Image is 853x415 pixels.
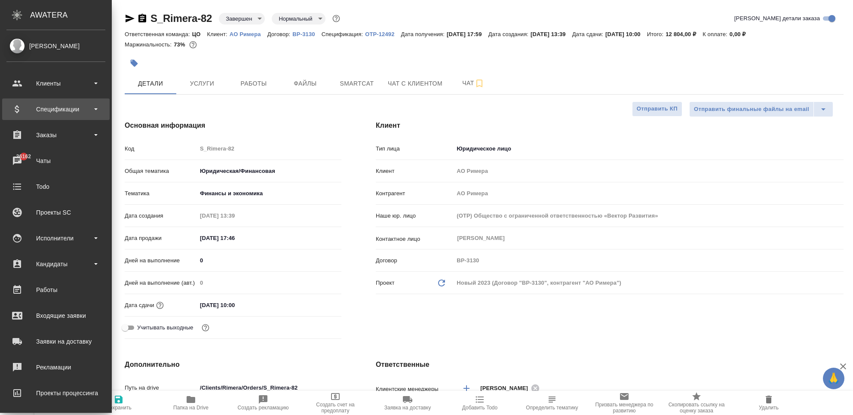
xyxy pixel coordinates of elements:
[376,144,454,153] p: Тип лица
[376,189,454,198] p: Контрагент
[733,391,805,415] button: Удалить
[137,13,147,24] button: Скопировать ссылку
[447,31,488,37] p: [DATE] 17:59
[83,391,155,415] button: Сохранить
[125,54,144,73] button: Добавить тэг
[187,39,199,50] button: 2855.03 RUB;
[632,101,682,117] button: Отправить КП
[454,254,844,267] input: Пустое поле
[299,391,371,415] button: Создать счет на предоплату
[531,31,572,37] p: [DATE] 13:39
[376,212,454,220] p: Наше юр. лицо
[371,391,444,415] button: Заявка на доставку
[230,31,267,37] p: АО Римера
[106,405,132,411] span: Сохранить
[384,405,431,411] span: Заявка на доставку
[197,164,341,178] div: Юридическая/Финансовая
[823,368,844,389] button: 🙏
[272,13,325,25] div: Завершен
[197,232,272,244] input: ✎ Введи что-нибудь
[30,6,112,24] div: AWATERA
[388,78,442,89] span: Чат с клиентом
[376,256,454,265] p: Договор
[444,391,516,415] button: Добавить Todo
[6,77,105,90] div: Клиенты
[647,31,666,37] p: Итого:
[336,78,377,89] span: Smartcat
[197,254,341,267] input: ✎ Введи что-нибудь
[474,78,485,89] svg: Подписаться
[376,279,395,287] p: Проект
[125,144,197,153] p: Код
[6,41,105,51] div: [PERSON_NAME]
[6,335,105,348] div: Заявки на доставку
[174,41,187,48] p: 73%
[125,13,135,24] button: Скопировать ссылку для ЯМессенджера
[207,31,230,37] p: Клиент:
[730,31,752,37] p: 0,00 ₽
[666,402,727,414] span: Скопировать ссылку на оценку заказа
[137,323,193,332] span: Учитывать выходные
[376,235,454,243] p: Контактное лицо
[292,31,321,37] p: ВР-3130
[197,381,341,394] input: ✎ Введи что-нибудь
[192,31,207,37] p: ЦО
[125,384,197,392] p: Путь на drive
[703,31,730,37] p: К оплате:
[197,209,272,222] input: Пустое поле
[292,30,321,37] a: ВР-3130
[454,276,844,290] div: Новый 2023 (Договор "ВР-3130", контрагент "АО Римера")
[456,378,477,399] button: Добавить менеджера
[454,165,844,177] input: Пустое поле
[2,382,110,404] a: Проекты процессинга
[125,31,192,37] p: Ответственная команда:
[230,30,267,37] a: АО Римера
[2,150,110,172] a: 36162Чаты
[154,300,166,311] button: Если добавить услуги и заполнить их объемом, то дата рассчитается автоматически
[462,405,497,411] span: Добавить Todo
[826,369,841,387] span: 🙏
[488,31,531,37] p: Дата создания:
[572,31,605,37] p: Дата сдачи:
[197,186,341,201] div: Финансы и экономика
[453,78,494,89] span: Чат
[6,387,105,400] div: Проекты процессинга
[197,277,341,289] input: Пустое поле
[11,152,36,161] span: 36162
[181,78,223,89] span: Услуги
[401,31,447,37] p: Дата получения:
[6,283,105,296] div: Работы
[2,357,110,378] a: Рекламации
[454,209,844,222] input: Пустое поле
[6,103,105,116] div: Спецификации
[223,15,255,22] button: Завершен
[2,176,110,197] a: Todo
[150,12,212,24] a: S_Rimera-82
[125,234,197,243] p: Дата продажи
[267,31,293,37] p: Договор:
[304,402,366,414] span: Создать счет на предоплату
[219,13,265,25] div: Завершен
[125,41,174,48] p: Маржинальность:
[689,101,833,117] div: split button
[376,360,844,370] h4: Ответственные
[125,120,341,131] h4: Основная информация
[2,331,110,352] a: Заявки на доставку
[6,180,105,193] div: Todo
[125,301,154,310] p: Дата сдачи
[130,78,171,89] span: Детали
[2,202,110,223] a: Проекты SC
[125,189,197,198] p: Тематика
[125,360,341,370] h4: Дополнительно
[480,384,533,393] span: [PERSON_NAME]
[526,405,578,411] span: Определить тематику
[227,391,299,415] button: Создать рекламацию
[365,31,401,37] p: OTP-12492
[6,232,105,245] div: Исполнители
[6,129,105,141] div: Заказы
[155,391,227,415] button: Папка на Drive
[454,141,844,156] div: Юридическое лицо
[454,187,844,200] input: Пустое поле
[322,31,365,37] p: Спецификация:
[516,391,588,415] button: Определить тематику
